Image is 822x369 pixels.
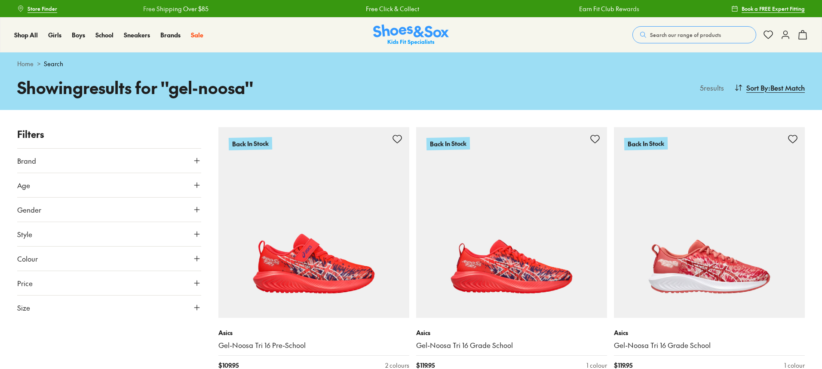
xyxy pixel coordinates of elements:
[17,302,30,313] span: Size
[17,247,201,271] button: Colour
[95,30,113,40] a: School
[48,30,61,39] span: Girls
[44,59,63,68] span: Search
[160,30,181,39] span: Brands
[229,137,272,150] p: Back In Stock
[579,4,639,13] a: Earn Fit Club Rewards
[426,137,470,150] p: Back In Stock
[614,341,805,350] a: Gel-Noosa Tri 16 Grade School
[731,1,805,16] a: Book a FREE Expert Fitting
[624,137,668,150] p: Back In Stock
[17,222,201,246] button: Style
[17,296,201,320] button: Size
[17,253,38,264] span: Colour
[95,30,113,39] span: School
[28,5,57,12] span: Store Finder
[14,30,38,39] span: Shop All
[416,127,607,318] a: Back In Stock
[17,271,201,295] button: Price
[746,82,768,93] span: Sort By
[416,341,607,350] a: Gel-Noosa Tri 16 Grade School
[17,173,201,197] button: Age
[160,30,181,40] a: Brands
[734,78,805,97] button: Sort By:Best Match
[614,127,805,318] a: Back In Stock
[124,30,150,40] a: Sneakers
[696,82,724,93] p: 5 results
[17,59,34,68] a: Home
[17,278,33,288] span: Price
[14,30,38,40] a: Shop All
[17,156,36,166] span: Brand
[650,31,721,39] span: Search our range of products
[373,24,449,46] img: SNS_Logo_Responsive.svg
[17,127,201,141] p: Filters
[17,149,201,173] button: Brand
[9,311,43,343] iframe: Gorgias live chat messenger
[218,341,409,350] a: Gel-Noosa Tri 16 Pre-School
[768,82,805,93] span: : Best Match
[191,30,203,39] span: Sale
[17,229,32,239] span: Style
[416,328,607,337] p: Asics
[17,180,30,190] span: Age
[632,26,756,43] button: Search our range of products
[191,30,203,40] a: Sale
[124,30,150,39] span: Sneakers
[17,59,805,68] div: >
[218,328,409,337] p: Asics
[17,1,57,16] a: Store Finder
[72,30,85,40] a: Boys
[17,198,201,222] button: Gender
[72,30,85,39] span: Boys
[614,328,805,337] p: Asics
[143,4,208,13] a: Free Shipping Over $85
[17,75,411,100] h1: Showing results for " gel-noosa "
[17,204,41,215] span: Gender
[48,30,61,40] a: Girls
[218,127,409,318] a: Back In Stock
[373,24,449,46] a: Shoes & Sox
[742,5,805,12] span: Book a FREE Expert Fitting
[365,4,419,13] a: Free Click & Collect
